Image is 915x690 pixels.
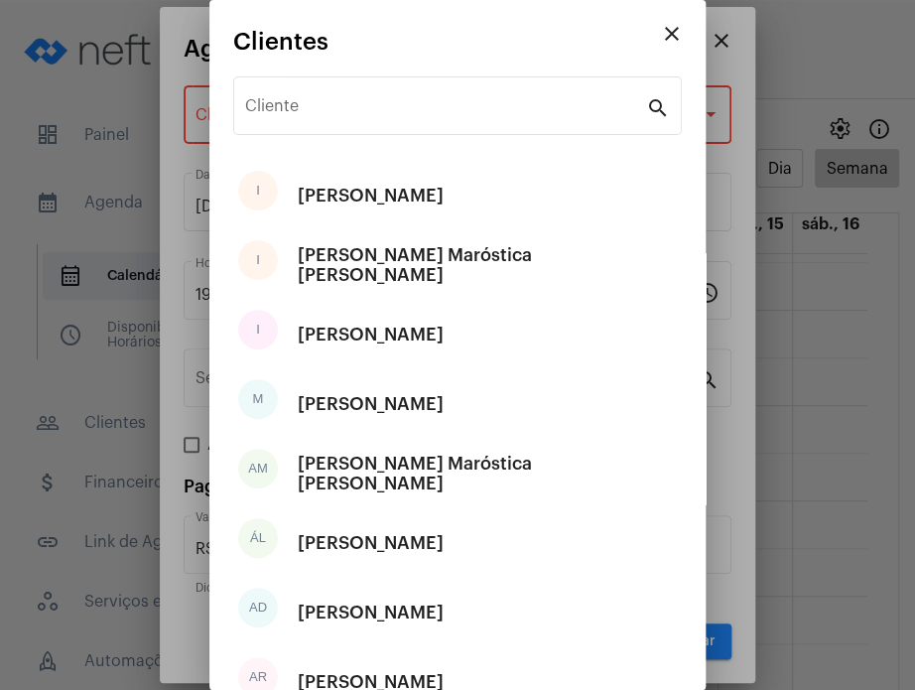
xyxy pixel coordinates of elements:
[298,305,444,364] div: [PERSON_NAME]
[245,101,646,119] input: Pesquisar cliente
[238,518,278,558] div: ÁL
[238,171,278,210] div: I
[238,240,278,280] div: I
[298,235,677,295] div: [PERSON_NAME] Maróstica [PERSON_NAME]
[298,374,444,434] div: [PERSON_NAME]
[238,379,278,419] div: M
[238,310,278,349] div: I
[298,166,444,225] div: [PERSON_NAME]
[298,513,444,573] div: [PERSON_NAME]
[298,444,677,503] div: [PERSON_NAME] Maróstica [PERSON_NAME]
[233,29,328,55] span: Clientes
[660,22,684,46] mat-icon: close
[238,588,278,627] div: AD
[298,583,444,642] div: [PERSON_NAME]
[238,449,278,488] div: AM
[646,95,670,119] mat-icon: search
